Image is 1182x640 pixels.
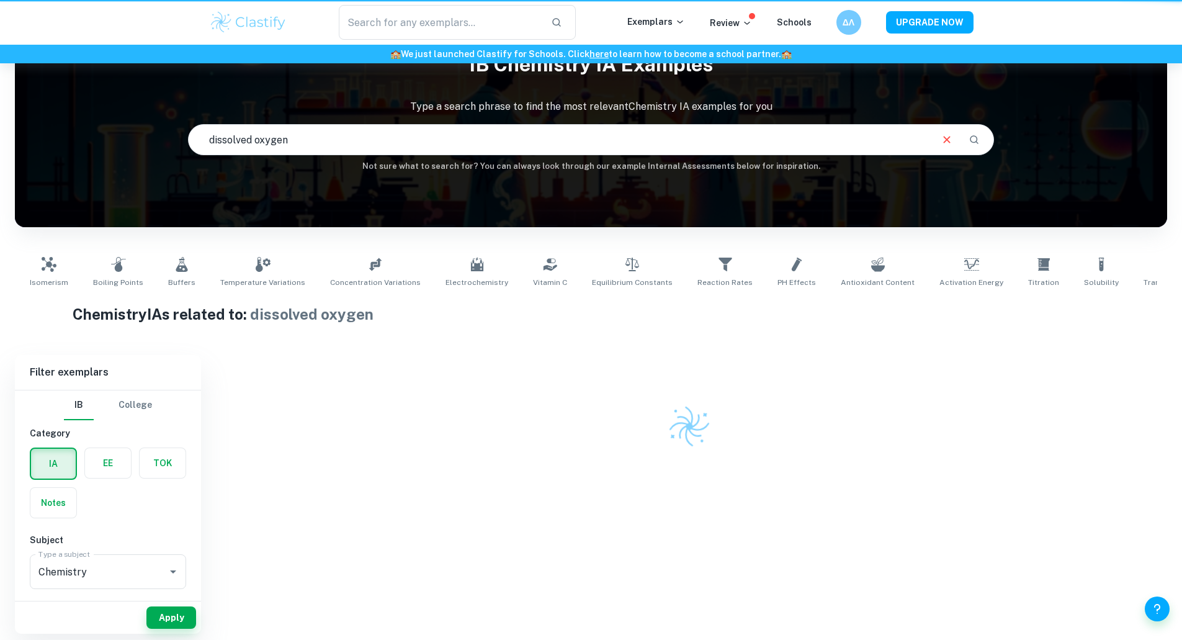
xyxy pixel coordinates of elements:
[146,606,196,629] button: Apply
[339,5,542,40] input: Search for any exemplars...
[189,122,931,157] input: E.g. enthalpy of combustion, Winkler method, phosphate and temperature...
[15,160,1167,173] h6: Not sure what to search for? You can always look through our example Internal Assessments below f...
[64,390,152,420] div: Filter type choice
[781,49,792,59] span: 🏫
[697,277,753,288] span: Reaction Rates
[30,426,186,440] h6: Category
[30,277,68,288] span: Isomerism
[390,49,401,59] span: 🏫
[592,277,673,288] span: Equilibrium Constants
[73,303,1109,325] h1: Chemistry IAs related to:
[330,277,421,288] span: Concentration Variations
[935,128,959,151] button: Clear
[30,533,186,547] h6: Subject
[939,277,1003,288] span: Activation Energy
[119,390,152,420] button: College
[15,45,1167,84] h1: IB Chemistry IA examples
[2,47,1180,61] h6: We just launched Clastify for Schools. Click to learn how to become a school partner.
[841,277,915,288] span: Antioxidant Content
[38,549,90,559] label: Type a subject
[533,277,567,288] span: Vitamin C
[15,99,1167,114] p: Type a search phrase to find the most relevant Chemistry IA examples for you
[209,10,288,35] img: Clastify logo
[841,16,856,29] h6: ΔΛ
[93,277,143,288] span: Boiling Points
[15,355,201,390] h6: Filter exemplars
[886,11,974,34] button: UPGRADE NOW
[777,17,812,27] a: Schools
[836,10,861,35] button: ΔΛ
[30,488,76,518] button: Notes
[64,390,94,420] button: IB
[85,448,131,478] button: EE
[1028,277,1059,288] span: Titration
[140,448,186,478] button: TOK
[589,49,609,59] a: here
[31,449,76,479] button: IA
[1084,277,1119,288] span: Solubility
[250,305,374,323] span: dissolved oxygen
[710,16,752,30] p: Review
[777,277,816,288] span: pH Effects
[220,277,305,288] span: Temperature Variations
[168,277,195,288] span: Buffers
[665,402,714,451] img: Clastify logo
[445,277,508,288] span: Electrochemistry
[1145,597,1170,621] button: Help and Feedback
[964,129,985,150] button: Search
[627,15,685,29] p: Exemplars
[164,563,182,580] button: Open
